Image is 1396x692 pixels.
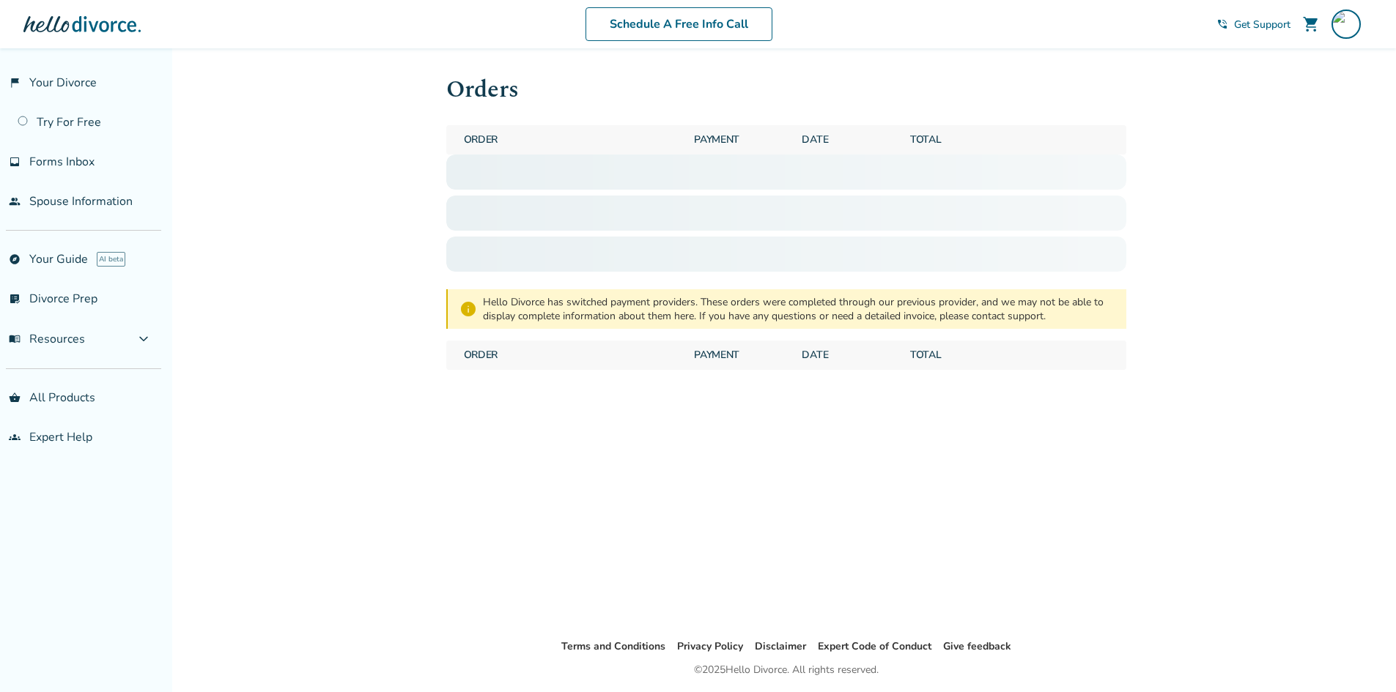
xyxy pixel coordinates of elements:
[458,341,683,370] span: Order
[943,638,1011,655] li: Give feedback
[1332,10,1361,39] img: justine.jj@gmail.com
[9,392,21,403] span: shopping_basket
[755,638,806,655] li: Disclaimer
[9,196,21,207] span: people
[694,661,879,679] div: © 2025 Hello Divorce. All rights reserved.
[586,7,772,41] a: Schedule A Free Info Call
[9,333,21,345] span: menu_book
[135,330,152,348] span: expand_more
[9,156,21,168] span: inbox
[561,639,665,653] a: Terms and Conditions
[446,72,1126,108] h1: Orders
[688,125,790,155] span: Payment
[97,252,125,267] span: AI beta
[459,300,477,318] span: info
[1234,18,1290,31] span: Get Support
[796,125,898,155] span: Date
[1302,15,1320,33] span: shopping_cart
[9,253,21,265] span: explore
[796,341,898,370] span: Date
[9,431,21,443] span: groups
[1216,18,1228,30] span: phone_in_talk
[9,293,21,305] span: list_alt_check
[904,125,1006,155] span: Total
[904,341,1006,370] span: Total
[1216,18,1290,31] a: phone_in_talkGet Support
[458,125,683,155] span: Order
[483,295,1115,323] div: Hello Divorce has switched payment providers. These orders were completed through our previous pr...
[29,154,95,170] span: Forms Inbox
[9,77,21,89] span: flag_2
[688,341,790,370] span: Payment
[677,639,743,653] a: Privacy Policy
[818,639,931,653] a: Expert Code of Conduct
[9,331,85,347] span: Resources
